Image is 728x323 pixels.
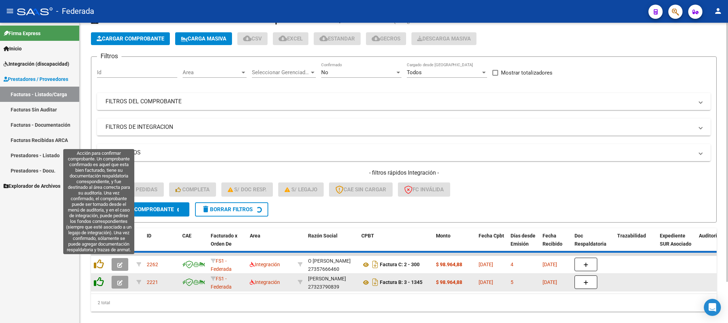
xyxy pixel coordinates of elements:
[273,32,308,45] button: EXCEL
[183,69,240,76] span: Area
[211,233,237,247] span: Facturado x Orden De
[511,262,513,267] span: 4
[319,35,355,42] span: Estandar
[501,69,552,77] span: Mostrar totalizadores
[699,233,720,239] span: Auditoria
[407,69,422,76] span: Todos
[4,60,69,68] span: Integración (discapacidad)
[208,228,247,259] datatable-header-cell: Facturado x Orden De
[358,228,433,259] datatable-header-cell: CPBT
[106,149,694,157] mat-panel-title: MAS FILTROS
[371,259,380,270] i: Descargar documento
[97,35,164,42] span: Cargar Comprobante
[4,182,60,190] span: Explorador de Archivos
[479,233,504,239] span: Fecha Cpbt
[181,35,226,42] span: Carga Masiva
[371,277,380,288] i: Descargar documento
[91,294,717,312] div: 2 total
[252,69,309,76] span: Seleccionar Gerenciador
[250,279,280,285] span: Integración
[97,202,189,217] button: Buscar Comprobante
[714,7,722,15] mat-icon: person
[308,233,338,239] span: Razón Social
[305,228,358,259] datatable-header-cell: Razón Social
[436,262,462,267] strong: $ 98.964,88
[106,123,694,131] mat-panel-title: FILTROS DE INTEGRACION
[433,228,476,259] datatable-header-cell: Monto
[704,299,721,316] div: Open Intercom Messenger
[147,279,158,285] span: 2221
[201,206,253,213] span: Borrar Filtros
[176,186,210,193] span: Completa
[243,35,262,42] span: CSV
[380,262,420,268] strong: Factura C: 2 - 300
[308,275,346,283] div: [PERSON_NAME]
[543,233,562,247] span: Fecha Recibido
[404,186,444,193] span: FC Inválida
[103,186,157,193] span: Conf. no pedidas
[314,32,361,45] button: Estandar
[436,279,462,285] strong: $ 98.964,88
[179,228,208,259] datatable-header-cell: CAE
[572,228,614,259] datatable-header-cell: Doc Respaldatoria
[411,32,476,45] button: Descarga Masiva
[237,32,268,45] button: CSV
[211,258,232,272] span: FS1 - Federada
[278,182,324,197] button: S/ legajo
[335,186,386,193] span: CAE SIN CARGAR
[285,186,317,193] span: S/ legajo
[511,233,535,247] span: Días desde Emisión
[97,169,711,177] h4: - filtros rápidos Integración -
[211,276,232,290] span: FS1 - Federada
[247,228,295,259] datatable-header-cell: Area
[97,182,164,197] button: Conf. no pedidas
[372,34,380,43] mat-icon: cloud_download
[4,29,41,37] span: Firma Express
[614,228,657,259] datatable-header-cell: Trazabilidad
[508,228,540,259] datatable-header-cell: Días desde Emisión
[411,32,476,45] app-download-masive: Descarga masiva de comprobantes (adjuntos)
[279,35,303,42] span: EXCEL
[366,32,406,45] button: Gecros
[201,205,210,213] mat-icon: delete
[4,75,68,83] span: Prestadores / Proveedores
[91,32,170,45] button: Cargar Comprobante
[617,233,646,239] span: Trazabilidad
[147,262,158,267] span: 2262
[329,182,393,197] button: CAE SIN CARGAR
[103,205,112,213] mat-icon: search
[106,98,694,105] mat-panel-title: FILTROS DEL COMPROBANTE
[169,182,216,197] button: Completa
[479,262,493,267] span: [DATE]
[221,182,273,197] button: S/ Doc Resp.
[279,34,287,43] mat-icon: cloud_download
[308,275,356,290] div: 27323790839
[476,228,508,259] datatable-header-cell: Fecha Cpbt
[660,233,691,247] span: Expediente SUR Asociado
[175,32,232,45] button: Carga Masiva
[361,233,374,239] span: CPBT
[417,35,471,42] span: Descarga Masiva
[308,257,351,265] div: O [PERSON_NAME]
[511,279,513,285] span: 5
[97,51,122,61] h3: Filtros
[97,93,711,110] mat-expansion-panel-header: FILTROS DEL COMPROBANTE
[182,233,192,239] span: CAE
[321,69,328,76] span: No
[195,202,268,217] button: Borrar Filtros
[319,34,328,43] mat-icon: cloud_download
[543,279,557,285] span: [DATE]
[97,144,711,161] mat-expansion-panel-header: MAS FILTROS
[479,279,493,285] span: [DATE]
[147,233,151,239] span: ID
[103,206,174,213] span: Buscar Comprobante
[250,233,260,239] span: Area
[228,186,267,193] span: S/ Doc Resp.
[380,280,422,285] strong: Factura B: 3 - 1345
[97,119,711,136] mat-expansion-panel-header: FILTROS DE INTEGRACION
[575,233,606,247] span: Doc Respaldatoria
[6,7,14,15] mat-icon: menu
[398,182,450,197] button: FC Inválida
[540,228,572,259] datatable-header-cell: Fecha Recibido
[657,228,696,259] datatable-header-cell: Expediente SUR Asociado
